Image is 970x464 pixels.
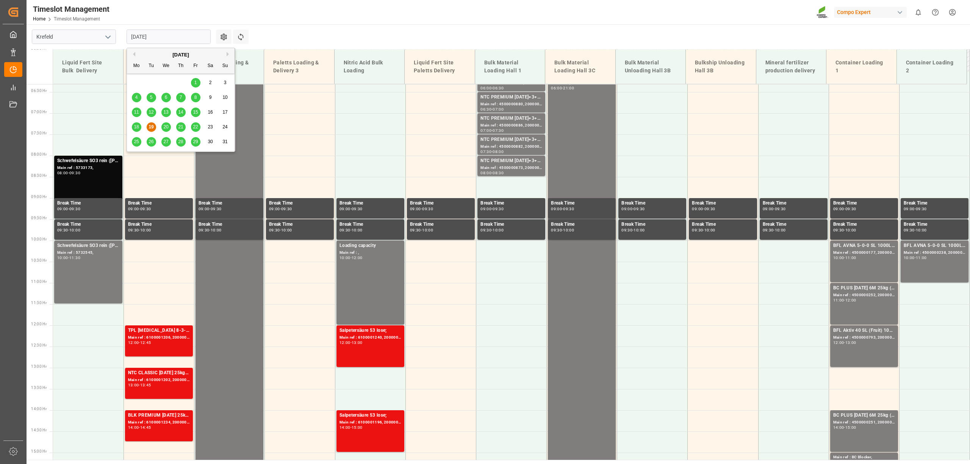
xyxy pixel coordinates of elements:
[211,228,222,232] div: 10:00
[844,256,845,259] div: -
[480,108,491,111] div: 06:30
[551,200,613,207] div: Break Time
[817,6,829,19] img: Screenshot%202023-09-29%20at%2010.02.21.png_1712312052.png
[128,221,190,228] div: Break Time
[704,228,715,232] div: 10:00
[773,207,774,211] div: -
[69,171,80,175] div: 09:30
[763,228,774,232] div: 09:30
[692,221,754,228] div: Break Time
[480,150,491,153] div: 07:30
[69,256,80,259] div: 11:30
[193,109,198,115] span: 15
[139,341,140,344] div: -
[903,56,961,78] div: Container Loading 2
[31,364,47,369] span: 13:00 Hr
[551,228,562,232] div: 09:30
[493,150,504,153] div: 08:00
[833,334,895,341] div: Main ref : 4500000793, 2000000121;
[493,228,504,232] div: 10:00
[350,207,352,211] div: -
[910,4,927,21] button: show 0 new notifications
[634,228,645,232] div: 10:00
[904,256,915,259] div: 10:00
[31,195,47,199] span: 09:00 Hr
[134,139,139,144] span: 25
[206,122,215,132] div: Choose Saturday, August 23rd, 2025
[209,95,212,100] span: 9
[491,129,493,132] div: -
[147,137,156,147] div: Choose Tuesday, August 26th, 2025
[339,426,350,429] div: 14:00
[493,108,504,111] div: 07:00
[632,228,634,232] div: -
[134,124,139,130] span: 18
[31,280,47,284] span: 11:00 Hr
[833,242,895,250] div: BFL AVNA 5-0-0 SL 1000L IBC MTO;
[339,228,350,232] div: 09:30
[149,139,153,144] span: 26
[269,207,280,211] div: 09:00
[208,139,213,144] span: 30
[31,110,47,114] span: 07:00 Hr
[32,30,116,44] input: Type to search/select
[139,426,140,429] div: -
[221,108,230,117] div: Choose Sunday, August 17th, 2025
[176,61,186,71] div: Th
[493,207,504,211] div: 09:30
[193,139,198,144] span: 29
[621,228,632,232] div: 09:30
[180,95,182,100] span: 7
[57,171,68,175] div: 08:00
[128,419,190,426] div: Main ref : 6100001234, 2000000950;
[422,207,433,211] div: 09:30
[280,207,281,211] div: -
[339,341,350,344] div: 12:00
[339,242,401,250] div: Loading capacity
[834,5,910,19] button: Compo Expert
[128,341,139,344] div: 12:00
[562,228,563,232] div: -
[480,122,542,129] div: Main ref : 4500000886, 2000000854;
[191,122,200,132] div: Choose Friday, August 22nd, 2025
[221,93,230,102] div: Choose Sunday, August 10th, 2025
[763,221,824,228] div: Break Time
[339,200,401,207] div: Break Time
[480,129,491,132] div: 07:00
[139,207,140,211] div: -
[563,228,574,232] div: 10:00
[480,86,491,90] div: 06:00
[147,93,156,102] div: Choose Tuesday, August 5th, 2025
[833,228,844,232] div: 09:30
[915,256,916,259] div: -
[33,16,45,22] a: Home
[129,75,233,149] div: month 2025-08
[69,207,80,211] div: 09:30
[281,207,292,211] div: 09:30
[763,207,774,211] div: 09:00
[775,228,786,232] div: 10:00
[480,221,542,228] div: Break Time
[281,228,292,232] div: 10:00
[410,200,472,207] div: Break Time
[208,124,213,130] span: 23
[269,200,331,207] div: Break Time
[411,56,469,78] div: Liquid Fert Site Paletts Delivery
[269,228,280,232] div: 09:30
[221,78,230,87] div: Choose Sunday, August 3rd, 2025
[341,56,399,78] div: Nitric Acid Bulk Loading
[206,137,215,147] div: Choose Saturday, August 30th, 2025
[916,207,927,211] div: 09:30
[350,256,352,259] div: -
[692,56,750,78] div: Bulkship Unloading Hall 3B
[68,207,69,211] div: -
[833,284,895,292] div: BC PLUS [DATE] 6M 25kg (x42) INT;
[31,89,47,93] span: 06:30 Hr
[31,343,47,347] span: 12:30 Hr
[147,122,156,132] div: Choose Tuesday, August 19th, 2025
[339,412,401,419] div: Salpetersäure 53 lose;
[206,78,215,87] div: Choose Saturday, August 2nd, 2025
[833,256,844,259] div: 10:00
[165,95,167,100] span: 6
[621,207,632,211] div: 09:00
